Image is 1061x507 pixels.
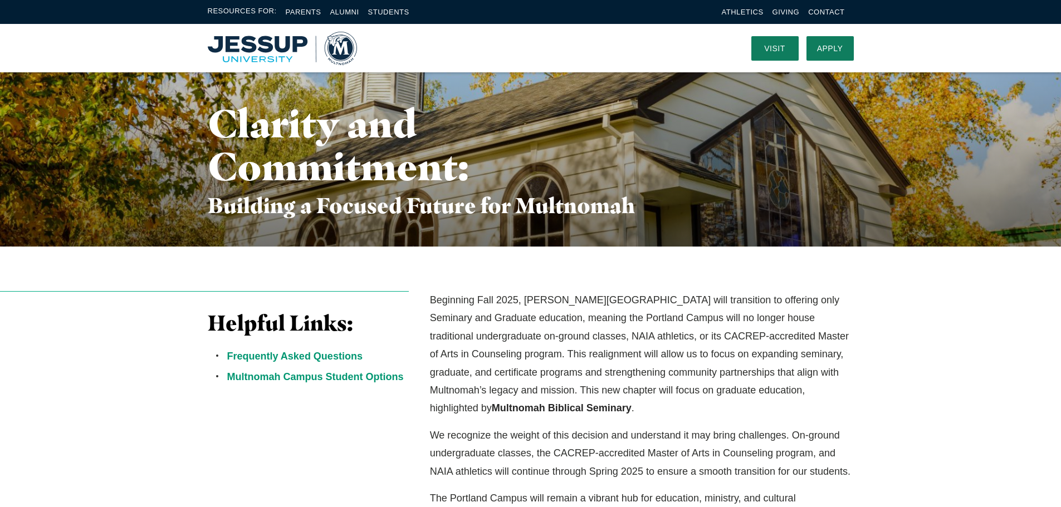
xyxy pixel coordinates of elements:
a: Alumni [330,8,359,16]
a: Giving [772,8,800,16]
a: Athletics [722,8,764,16]
a: Visit [751,36,799,61]
p: We recognize the weight of this decision and understand it may bring challenges. On-ground underg... [430,426,854,480]
a: Parents [286,8,321,16]
h3: Helpful Links: [208,311,409,336]
a: Multnomah Campus Student Options [227,371,404,382]
p: Beginning Fall 2025, [PERSON_NAME][GEOGRAPHIC_DATA] will transition to offering only Seminary and... [430,291,854,417]
h3: Building a Focused Future for Multnomah [208,193,638,219]
strong: Multnomah Biblical Seminary [492,402,632,414]
h1: Clarity and Commitment: [208,102,465,188]
a: Apply [806,36,854,61]
img: Multnomah University Logo [208,32,357,65]
a: Students [368,8,409,16]
span: Resources For: [208,6,277,18]
a: Home [208,32,357,65]
a: Contact [808,8,844,16]
a: Frequently Asked Questions [227,351,363,362]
